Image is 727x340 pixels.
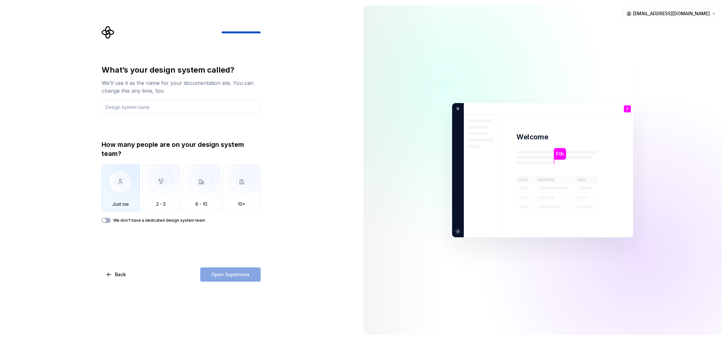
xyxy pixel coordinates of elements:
button: Back [102,267,131,282]
button: [EMAIL_ADDRESS][DOMAIN_NAME] [623,8,719,19]
input: Design system name [102,100,261,114]
svg: Supernova Logo [102,26,115,39]
span: [EMAIL_ADDRESS][DOMAIN_NAME] [633,10,710,17]
div: What’s your design system called? [102,65,261,75]
span: Back [115,271,126,278]
p: Fth [556,150,563,157]
p: F [626,107,628,111]
div: We’ll use it as the name for your documentation site. You can change this any time, too. [102,79,261,95]
p: Welcome [516,132,548,142]
div: How many people are on your design system team? [102,140,261,158]
label: We don't have a dedicated design system team [113,218,205,223]
p: D [454,106,459,111]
